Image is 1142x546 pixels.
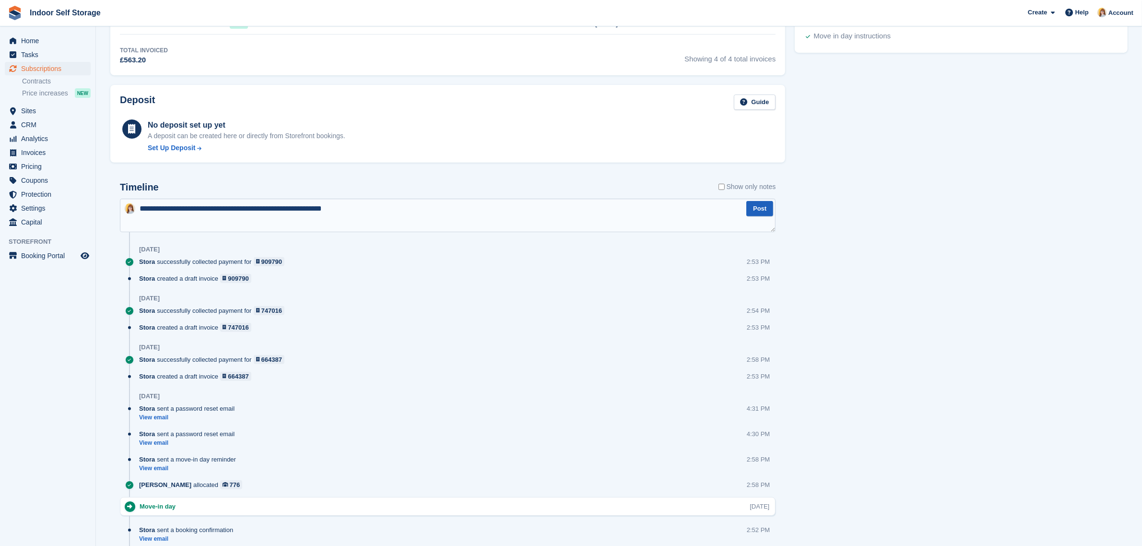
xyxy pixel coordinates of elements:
a: Guide [734,95,776,110]
span: Booking Portal [21,249,79,262]
a: menu [5,215,91,229]
div: 747016 [228,323,248,332]
div: 2:53 PM [747,372,770,381]
span: Coupons [21,174,79,187]
div: successfully collected payment for [139,257,289,266]
span: Stora [139,404,155,413]
div: 909790 [228,274,248,283]
div: 4:30 PM [747,429,770,439]
div: 2:58 PM [747,480,770,489]
a: menu [5,48,91,61]
a: View email [139,414,239,422]
a: menu [5,118,91,131]
span: Home [21,34,79,47]
a: 909790 [254,257,285,266]
a: 776 [220,480,242,489]
a: Preview store [79,250,91,261]
a: View email [139,439,239,447]
span: Settings [21,202,79,215]
span: Stora [139,257,155,266]
a: menu [5,160,91,173]
div: 4:31 PM [747,404,770,413]
span: Tasks [21,48,79,61]
span: Protection [21,188,79,201]
p: A deposit can be created here or directly from Storefront bookings. [148,131,345,141]
a: 0393CF29-6779 [324,19,376,27]
a: menu [5,104,91,118]
div: 2:54 PM [747,306,770,315]
a: 747016 [254,306,285,315]
h2: Timeline [120,182,159,193]
span: Create [1028,8,1047,17]
input: Show only notes [718,182,725,192]
img: Joanne Smith [1097,8,1107,17]
a: Price increases NEW [22,88,91,98]
div: [DATE] [750,502,769,511]
a: menu [5,249,91,262]
div: 2:53 PM [747,323,770,332]
div: Move-in day [140,502,180,511]
time: 2025-07-01 13:52:42 UTC [595,19,638,27]
div: sent a password reset email [139,429,239,439]
div: [DATE] [139,392,160,400]
a: 909790 [220,274,251,283]
div: allocated [139,480,247,489]
img: stora-icon-8386f47178a22dfd0bd8f6a31ec36ba5ce8667c1dd55bd0f319d3a0aa187defe.svg [8,6,22,20]
div: 2:58 PM [747,455,770,464]
div: Set Up Deposit [148,143,196,153]
span: Subscriptions [21,62,79,75]
span: Stora [139,274,155,283]
div: sent a move-in day reminder [139,455,241,464]
div: 2:53 PM [747,274,770,283]
a: View email [139,464,241,473]
span: Capital [21,215,79,229]
img: Joanne Smith [125,203,135,214]
span: Pricing [21,160,79,173]
label: Show only notes [718,182,776,192]
span: Stora [139,306,155,315]
span: Stora [139,455,155,464]
div: NEW [75,88,91,98]
div: successfully collected payment for [139,306,289,315]
a: 747016 [220,323,251,332]
div: sent a booking confirmation [139,525,238,534]
div: 776 [230,480,240,489]
span: Stora [139,323,155,332]
a: menu [5,132,91,145]
span: Sites [21,104,79,118]
div: 2:53 PM [747,257,770,266]
div: [DATE] [139,344,160,351]
span: CRM [21,118,79,131]
span: Stora [139,429,155,439]
div: [DATE] [139,246,160,253]
div: [DATE] [139,295,160,302]
span: Help [1075,8,1089,17]
span: Account [1108,8,1133,18]
div: sent a password reset email [139,404,239,413]
div: created a draft invoice [139,323,256,332]
div: 664387 [261,355,282,364]
div: £563.20 [120,55,168,66]
span: Stora [139,525,155,534]
div: Total Invoiced [120,46,168,55]
a: 664387 [220,372,251,381]
span: Showing 4 of 4 total invoices [684,46,776,66]
a: menu [5,34,91,47]
div: 909790 [261,257,282,266]
a: menu [5,174,91,187]
div: 747016 [261,306,282,315]
span: Stora [139,372,155,381]
h2: Deposit [120,95,155,110]
span: [PERSON_NAME] [139,480,191,489]
div: created a draft invoice [139,274,256,283]
a: Set Up Deposit [148,143,345,153]
a: View email [139,535,238,543]
a: Contracts [22,77,91,86]
div: successfully collected payment for [139,355,289,364]
span: Price increases [22,89,68,98]
a: menu [5,188,91,201]
span: Storefront [9,237,95,247]
a: 664387 [254,355,285,364]
a: Indoor Self Storage [26,5,105,21]
div: created a draft invoice [139,372,256,381]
